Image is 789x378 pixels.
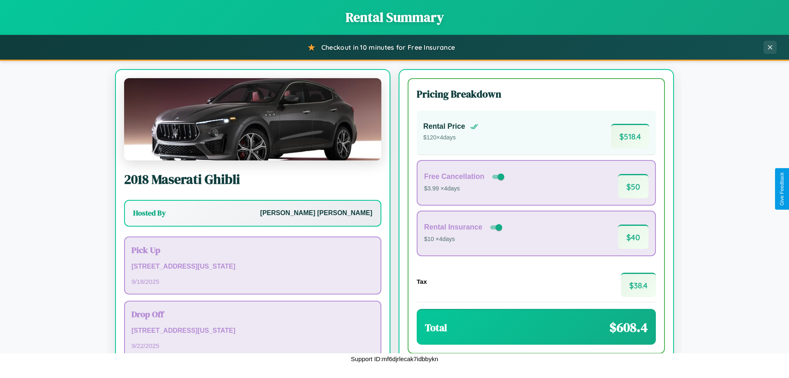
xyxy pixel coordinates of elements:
[424,234,504,245] p: $10 × 4 days
[131,325,374,337] p: [STREET_ADDRESS][US_STATE]
[131,261,374,273] p: [STREET_ADDRESS][US_STATE]
[131,276,374,287] p: 9 / 18 / 2025
[779,172,785,206] div: Give Feedback
[618,225,648,249] span: $ 40
[124,78,381,160] img: Maserati Ghibli
[424,223,482,232] h4: Rental Insurance
[424,172,484,181] h4: Free Cancellation
[124,170,381,188] h2: 2018 Maserati Ghibli
[131,244,374,256] h3: Pick Up
[611,124,649,148] span: $ 518.4
[618,174,648,198] span: $ 50
[423,122,465,131] h4: Rental Price
[131,308,374,320] h3: Drop Off
[424,183,506,194] p: $3.99 × 4 days
[621,273,656,297] span: $ 38.4
[609,318,648,336] span: $ 608.4
[423,132,478,143] p: $ 120 × 4 days
[321,43,455,51] span: Checkout in 10 minutes for Free Insurance
[131,340,374,351] p: 9 / 22 / 2025
[351,353,438,364] p: Support ID: mf6djrlecak7idbbykn
[425,321,447,334] h3: Total
[133,208,166,218] h3: Hosted By
[417,278,427,285] h4: Tax
[417,87,656,101] h3: Pricing Breakdown
[260,207,372,219] p: [PERSON_NAME] [PERSON_NAME]
[8,8,781,26] h1: Rental Summary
